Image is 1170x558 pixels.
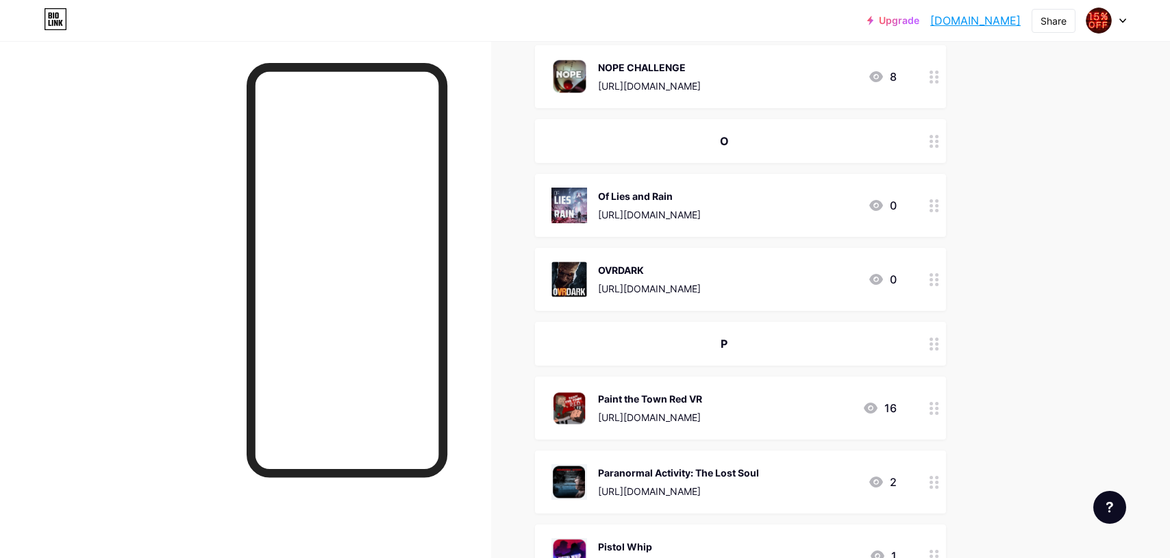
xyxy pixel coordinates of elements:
div: OVRDARK [598,263,701,277]
div: Paint the Town Red VR [598,392,702,406]
div: 0 [868,197,897,214]
div: Of Lies and Rain [598,189,701,203]
div: [URL][DOMAIN_NAME] [598,484,759,498]
div: 0 [868,271,897,288]
img: Of Lies and Rain [551,188,587,223]
img: Paint the Town Red VR [551,390,587,426]
img: Paranormal Activity: The Lost Soul [551,464,587,500]
div: 8 [868,68,897,85]
div: 16 [862,400,897,416]
div: NOPE CHALLENGE [598,60,701,75]
img: NOPE CHALLENGE [551,59,587,94]
div: [URL][DOMAIN_NAME] [598,410,702,424]
div: O [551,133,897,149]
div: Share [1041,14,1067,28]
img: OVRDARK [551,262,587,297]
div: [URL][DOMAIN_NAME] [598,79,701,93]
div: 2 [868,474,897,490]
a: [DOMAIN_NAME] [930,12,1021,29]
div: [URL][DOMAIN_NAME] [598,207,701,222]
div: P [551,335,897,352]
div: [URL][DOMAIN_NAME] [598,281,701,296]
img: metadiscountcodes [1086,8,1112,34]
div: Pistol Whip [598,540,701,554]
a: Upgrade [867,15,919,26]
div: Paranormal Activity: The Lost Soul [598,466,759,480]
